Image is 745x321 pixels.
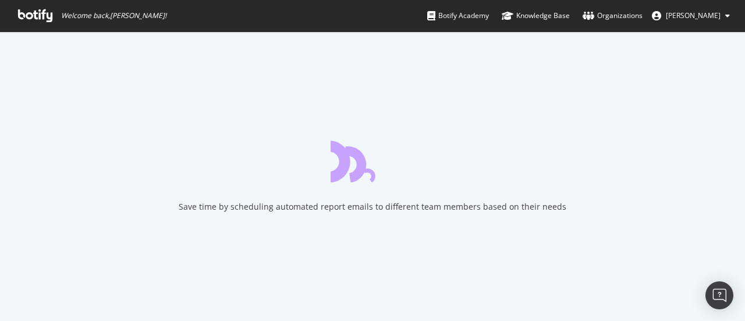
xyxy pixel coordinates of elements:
[666,10,721,20] span: Jake Labate
[331,140,414,182] div: animation
[705,281,733,309] div: Open Intercom Messenger
[61,11,166,20] span: Welcome back, [PERSON_NAME] !
[502,10,570,22] div: Knowledge Base
[643,6,739,25] button: [PERSON_NAME]
[583,10,643,22] div: Organizations
[427,10,489,22] div: Botify Academy
[179,201,566,213] div: Save time by scheduling automated report emails to different team members based on their needs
